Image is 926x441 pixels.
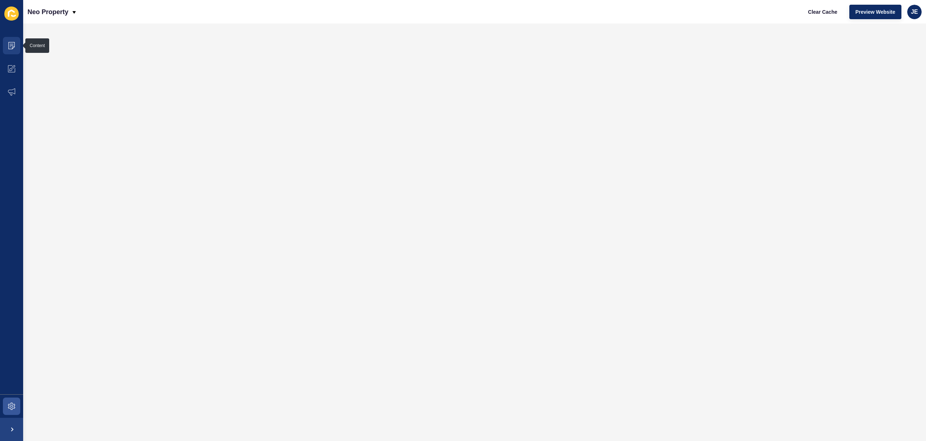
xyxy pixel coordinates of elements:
span: Clear Cache [808,8,837,16]
span: Preview Website [855,8,895,16]
button: Preview Website [849,5,901,19]
button: Clear Cache [802,5,844,19]
p: Neo Property [27,3,68,21]
div: Content [30,43,45,49]
span: JE [911,8,918,16]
